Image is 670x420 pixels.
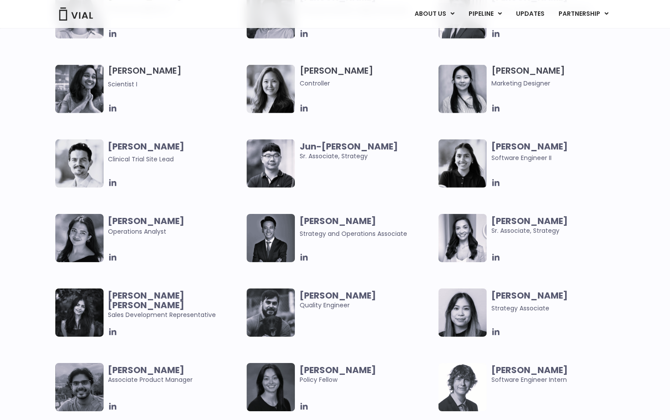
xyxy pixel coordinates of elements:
b: [PERSON_NAME] [PERSON_NAME] [108,289,184,311]
img: Headshot of smiling man named Urann [247,214,295,262]
b: [PERSON_NAME] [491,140,567,153]
b: [PERSON_NAME] [108,140,184,153]
span: Sr. Associate, Strategy [491,216,626,235]
img: Headshot of smiling woman named Vanessa [438,288,487,337]
span: Software Engineer II [491,153,551,162]
b: [PERSON_NAME] [491,215,567,227]
h3: [PERSON_NAME] [491,65,626,88]
img: Smiling woman named Claudia [247,363,295,411]
img: Smiling woman named Yousun [438,65,487,113]
img: Headshot of smiling woman named Sneha [55,65,104,113]
span: Policy Fellow [299,365,434,384]
span: Strategy and Operations Associate [299,229,407,238]
img: Smiling woman named Ana [438,214,487,262]
span: Scientist I [108,80,137,89]
b: Jun-[PERSON_NAME] [299,140,398,153]
span: Strategy Associate [491,304,549,313]
span: Sales Development Representative [108,291,243,320]
span: Sr. Associate, Strategy [299,142,434,161]
b: [PERSON_NAME] [299,289,376,302]
img: Image of smiling woman named Aleina [247,65,295,113]
span: Quality Engineer [299,291,434,310]
img: Image of smiling man named Jun-Goo [247,139,295,188]
b: [PERSON_NAME] [299,364,376,376]
b: [PERSON_NAME] [108,364,184,376]
span: Controller [299,78,434,88]
h3: [PERSON_NAME] [108,65,243,89]
b: [PERSON_NAME] [299,215,376,227]
a: PARTNERSHIPMenu Toggle [551,7,615,21]
h3: [PERSON_NAME] [299,65,434,88]
span: Associate Product Manager [108,365,243,384]
span: Operations Analyst [108,216,243,236]
span: Marketing Designer [491,78,626,88]
img: Vial Logo [58,7,93,21]
img: Image of smiling woman named Tanvi [438,139,487,188]
a: UPDATES [509,7,551,21]
b: [PERSON_NAME] [491,364,567,376]
img: Smiling woman named Harman [55,288,104,337]
a: ABOUT USMenu Toggle [407,7,461,21]
span: Software Engineer Intern [491,365,626,384]
img: Headshot of smiling woman named Sharicka [55,214,104,262]
a: PIPELINEMenu Toggle [461,7,508,21]
img: Image of smiling man named Glenn [55,139,104,188]
span: Clinical Trial Site Lead [108,155,174,164]
b: [PERSON_NAME] [491,289,567,302]
img: Headshot of smiling man named Abhinav [55,363,104,411]
b: [PERSON_NAME] [108,215,184,227]
img: Man smiling posing for picture [247,288,295,337]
